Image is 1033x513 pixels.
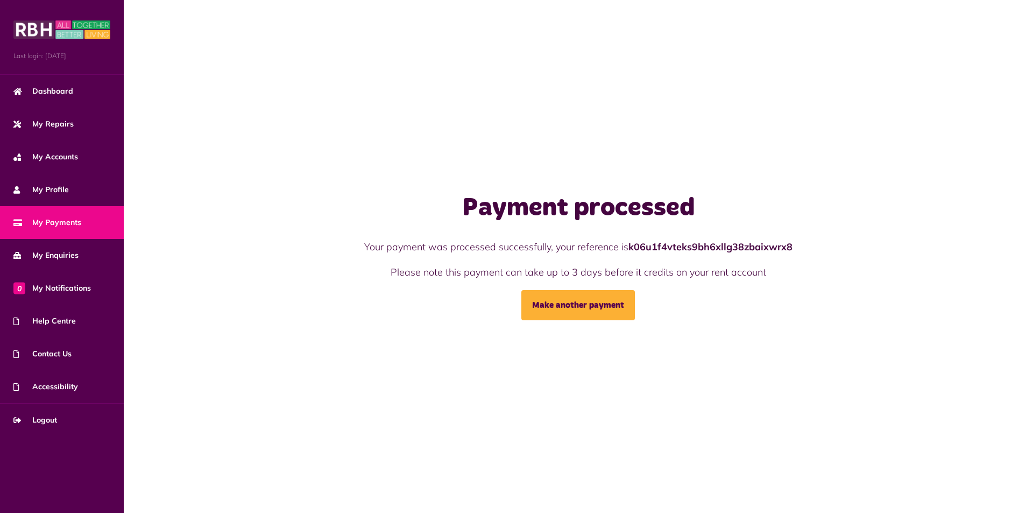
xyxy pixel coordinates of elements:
span: Logout [13,414,57,426]
p: Please note this payment can take up to 3 days before it credits on your rent account [277,265,880,279]
a: Make another payment [521,290,635,320]
span: Accessibility [13,381,78,392]
strong: k06u1f4vteks9bh6xllg38zbaixwrx8 [628,241,793,253]
span: My Payments [13,217,81,228]
h1: Payment processed [277,193,880,224]
span: Help Centre [13,315,76,327]
span: My Repairs [13,118,74,130]
span: Last login: [DATE] [13,51,110,61]
span: 0 [13,282,25,294]
span: My Notifications [13,283,91,294]
span: Contact Us [13,348,72,360]
span: Dashboard [13,86,73,97]
p: Your payment was processed successfully, your reference is [277,240,880,254]
span: My Accounts [13,151,78,163]
span: My Enquiries [13,250,79,261]
span: My Profile [13,184,69,195]
img: MyRBH [13,19,110,40]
